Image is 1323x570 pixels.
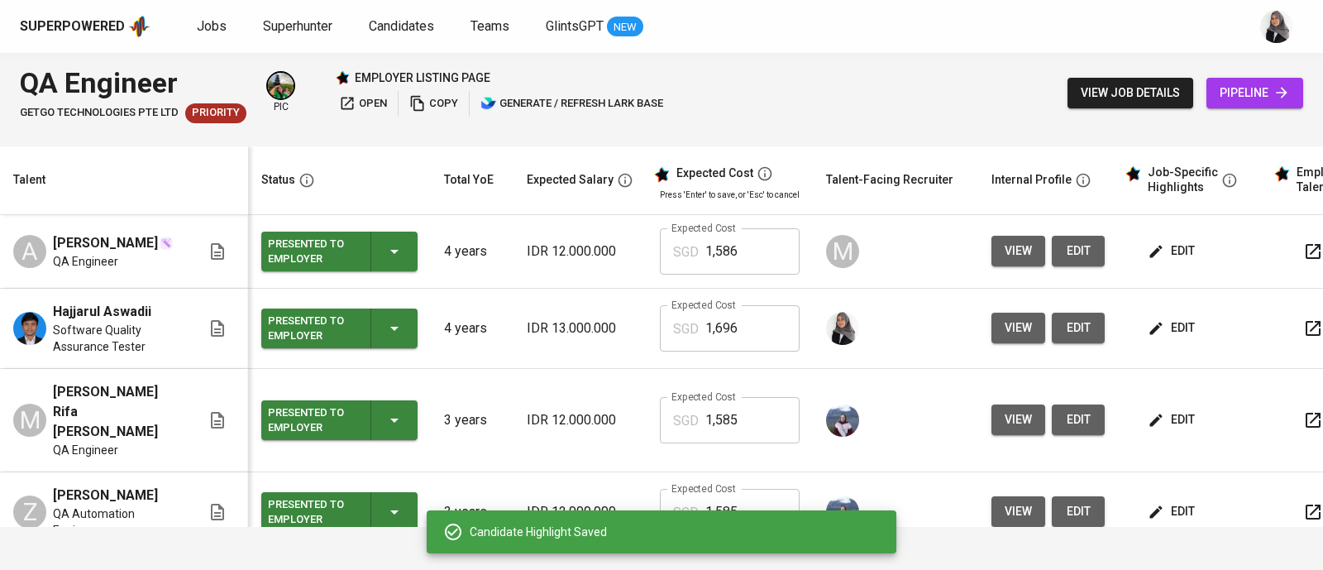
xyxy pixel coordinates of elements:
span: QA Engineer [53,442,118,458]
p: SGD [673,411,699,431]
button: copy [405,91,462,117]
img: sinta.windasari@glints.com [1260,10,1293,43]
span: edit [1151,241,1195,261]
div: Internal Profile [991,170,1072,190]
span: edit [1065,241,1091,261]
button: view [991,496,1045,527]
a: pipeline [1206,78,1303,108]
div: Presented to Employer [268,310,357,347]
div: Talent-Facing Recruiter [826,170,953,190]
span: edit [1065,318,1091,338]
div: A [13,235,46,268]
span: view [1005,241,1032,261]
div: M [13,404,46,437]
img: christine.raharja@glints.com [826,404,859,437]
p: Press 'Enter' to save, or 'Esc' to cancel [660,189,800,201]
a: Candidates [369,17,437,37]
p: IDR 13.000.000 [527,319,633,338]
p: IDR 12.000.000 [527,410,633,430]
img: lark [480,95,497,112]
span: Software Quality Assurance Tester [53,322,181,355]
span: view [1005,410,1032,430]
span: view [1005,501,1032,522]
span: Jobs [197,18,227,34]
button: edit [1052,313,1105,343]
a: Superhunter [263,17,336,37]
p: SGD [673,242,699,262]
a: Superpoweredapp logo [20,14,150,39]
span: Priority [185,105,246,121]
img: app logo [128,14,150,39]
div: Status [261,170,295,190]
div: Total YoE [444,170,494,190]
div: M [826,235,859,268]
button: edit [1144,405,1201,435]
button: view [991,236,1045,266]
button: Presented to Employer [261,400,418,440]
span: view [1005,318,1032,338]
button: Presented to Employer [261,232,418,271]
button: edit [1052,496,1105,527]
div: Presented to Employer [268,494,357,530]
a: Teams [470,17,513,37]
span: NEW [607,19,643,36]
button: view [991,405,1045,435]
button: edit [1052,236,1105,266]
span: edit [1151,410,1195,430]
p: IDR 12.000.000 [527,502,633,522]
img: glints_star.svg [653,166,670,183]
span: Hajjarul Aswadii [53,302,151,322]
span: edit [1065,410,1091,430]
div: Presented to Employer [268,233,357,270]
button: edit [1144,496,1201,527]
button: edit [1144,236,1201,266]
div: Superpowered [20,17,125,36]
button: open [335,91,391,117]
div: QA Engineer [20,63,246,103]
span: copy [409,94,458,113]
span: Superhunter [263,18,332,34]
p: 4 years [444,242,500,261]
span: edit [1151,501,1195,522]
div: Candidate Highlight Saved [470,524,883,540]
button: lark generate / refresh lark base [476,91,667,117]
span: edit [1065,501,1091,522]
span: [PERSON_NAME] [53,486,158,505]
button: Presented to Employer [261,492,418,532]
span: generate / refresh lark base [480,94,663,113]
span: pipeline [1220,83,1290,103]
div: pic [266,71,295,114]
span: [PERSON_NAME] Rifa [PERSON_NAME] [53,382,181,442]
p: 3 years [444,410,500,430]
img: glints_star.svg [1273,165,1290,182]
p: SGD [673,319,699,339]
div: Job-Specific Highlights [1148,165,1218,194]
span: QA Automation Engineer [53,505,181,539]
p: 4 years [444,319,500,338]
div: Expected Cost [676,166,753,181]
span: Teams [470,18,509,34]
img: sinta.windasari@glints.com [826,312,859,345]
span: GlintsGPT [546,18,604,34]
button: Presented to Employer [261,309,418,348]
span: open [339,94,387,113]
div: Presented to Employer [268,402,357,438]
a: GlintsGPT NEW [546,17,643,37]
span: [PERSON_NAME] [53,233,158,253]
p: IDR 12.000.000 [527,242,633,261]
img: Glints Star [335,70,350,85]
img: eva@glints.com [268,73,294,98]
button: edit [1144,313,1201,343]
button: view [991,313,1045,343]
div: Talent [13,170,45,190]
span: GetGo Technologies Pte Ltd [20,105,179,121]
button: edit [1052,405,1105,435]
div: Z [13,496,46,529]
span: Candidates [369,18,434,34]
img: glints_star.svg [1125,165,1141,182]
span: view job details [1081,83,1180,103]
